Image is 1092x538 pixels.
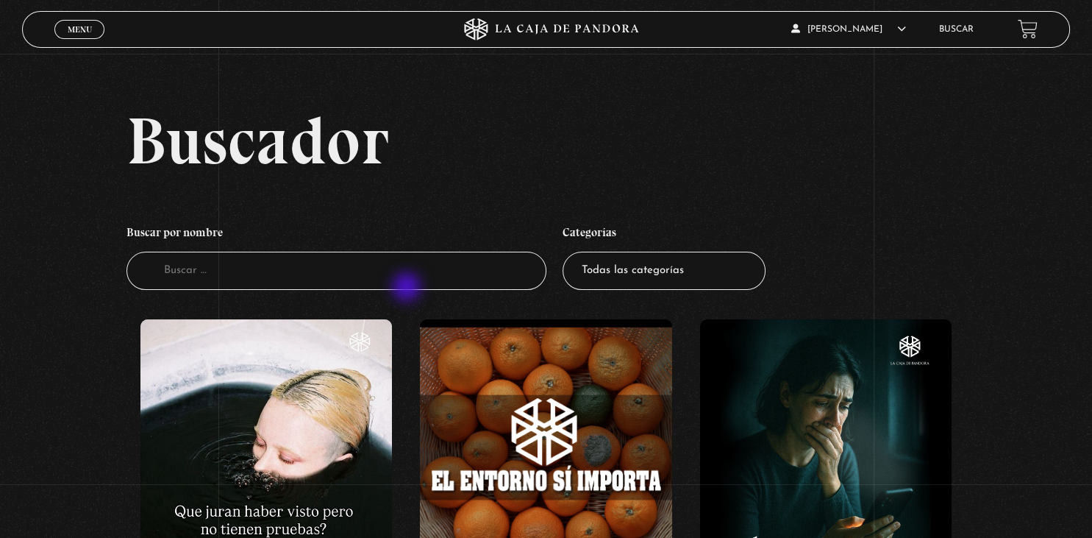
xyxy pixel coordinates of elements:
[939,25,974,34] a: Buscar
[563,218,766,252] h4: Categorías
[126,107,1070,174] h2: Buscador
[126,218,546,252] h4: Buscar por nombre
[791,25,906,34] span: [PERSON_NAME]
[1018,19,1038,39] a: View your shopping cart
[68,25,92,34] span: Menu
[63,37,97,47] span: Cerrar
